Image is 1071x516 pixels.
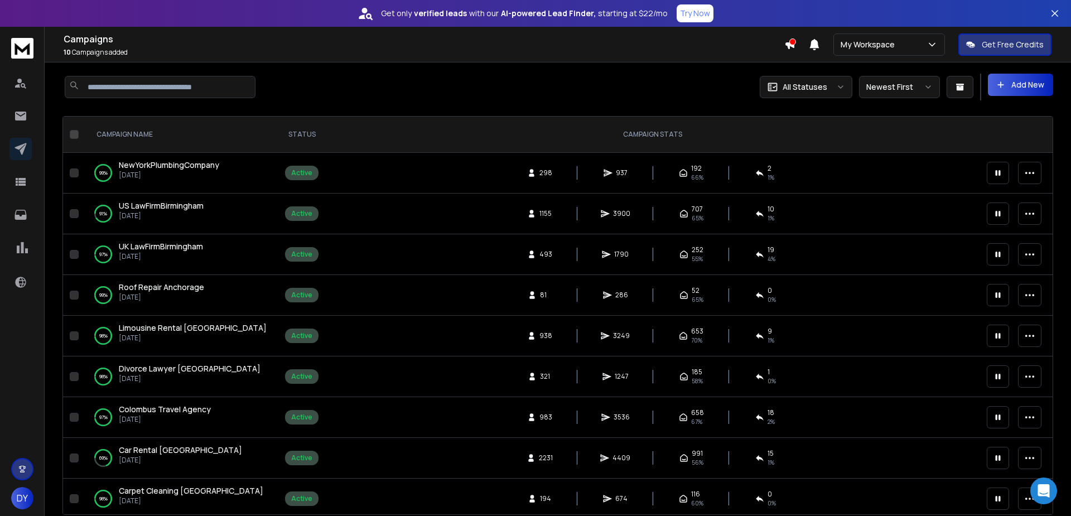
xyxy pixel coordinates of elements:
[692,245,703,254] span: 252
[982,39,1044,50] p: Get Free Credits
[691,499,703,508] span: 60 %
[539,209,552,218] span: 1155
[119,322,267,334] a: Limousine Rental [GEOGRAPHIC_DATA]
[859,76,940,98] button: Newest First
[291,250,312,259] div: Active
[691,164,702,173] span: 192
[692,254,703,263] span: 55 %
[119,363,260,374] a: Divorce Lawyer [GEOGRAPHIC_DATA]
[119,211,204,220] p: [DATE]
[539,250,552,259] span: 493
[692,205,703,214] span: 707
[768,245,774,254] span: 19
[291,454,312,462] div: Active
[83,356,278,397] td: 98%Divorce Lawyer [GEOGRAPHIC_DATA][DATE]
[501,8,596,19] strong: AI-powered Lead Finder,
[414,8,467,19] strong: verified leads
[11,487,33,509] button: DY
[381,8,668,19] p: Get only with our starting at $22/mo
[988,74,1053,96] button: Add New
[768,449,774,458] span: 15
[691,417,702,426] span: 67 %
[119,322,267,333] span: Limousine Rental [GEOGRAPHIC_DATA]
[99,249,108,260] p: 97 %
[614,413,630,422] span: 3536
[768,295,776,304] span: 0 %
[119,282,204,292] span: Roof Repair Anchorage
[278,117,325,153] th: STATUS
[83,153,278,194] td: 99%NewYorkPlumbingCompany[DATE]
[99,330,108,341] p: 98 %
[768,368,770,377] span: 1
[291,168,312,177] div: Active
[615,291,628,300] span: 286
[119,456,242,465] p: [DATE]
[768,336,774,345] span: 1 %
[291,291,312,300] div: Active
[1030,478,1057,504] div: Open Intercom Messenger
[83,438,278,479] td: 69%Car Rental [GEOGRAPHIC_DATA][DATE]
[83,234,278,275] td: 97%UK LawFirmBirmingham[DATE]
[692,368,702,377] span: 185
[768,286,772,295] span: 0
[768,205,774,214] span: 10
[768,458,774,467] span: 1 %
[83,316,278,356] td: 98%Limousine Rental [GEOGRAPHIC_DATA][DATE]
[768,327,772,336] span: 9
[768,214,774,223] span: 1 %
[99,208,107,219] p: 91 %
[539,168,552,177] span: 298
[680,8,710,19] p: Try Now
[119,404,211,415] a: Colombus Travel Agency
[691,327,703,336] span: 653
[539,413,552,422] span: 983
[615,372,629,381] span: 1247
[768,164,771,173] span: 2
[119,241,203,252] span: UK LawFirmBirmingham
[119,160,219,171] a: NewYorkPlumbingCompany
[119,160,219,170] span: NewYorkPlumbingCompany
[83,194,278,234] td: 91%US LawFirmBirmingham[DATE]
[119,374,260,383] p: [DATE]
[768,417,775,426] span: 2 %
[768,173,774,182] span: 1 %
[783,81,827,93] p: All Statuses
[119,252,203,261] p: [DATE]
[119,415,211,424] p: [DATE]
[768,377,776,385] span: 0 %
[64,48,784,57] p: Campaigns added
[119,485,263,496] a: Carpet Cleaning [GEOGRAPHIC_DATA]
[958,33,1051,56] button: Get Free Credits
[99,167,108,179] p: 99 %
[692,449,703,458] span: 991
[614,250,629,259] span: 1790
[99,371,108,382] p: 98 %
[119,445,242,456] a: Car Rental [GEOGRAPHIC_DATA]
[768,408,774,417] span: 18
[119,293,204,302] p: [DATE]
[677,4,713,22] button: Try Now
[291,413,312,422] div: Active
[119,496,263,505] p: [DATE]
[325,117,980,153] th: CAMPAIGN STATS
[540,372,551,381] span: 321
[99,452,108,464] p: 69 %
[613,331,630,340] span: 3249
[692,377,703,385] span: 58 %
[540,494,551,503] span: 194
[841,39,899,50] p: My Workspace
[612,454,630,462] span: 4409
[64,32,784,46] h1: Campaigns
[692,295,703,304] span: 65 %
[291,209,312,218] div: Active
[99,412,108,423] p: 97 %
[83,275,278,316] td: 99%Roof Repair Anchorage[DATE]
[539,331,552,340] span: 938
[768,254,775,263] span: 4 %
[119,200,204,211] a: US LawFirmBirmingham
